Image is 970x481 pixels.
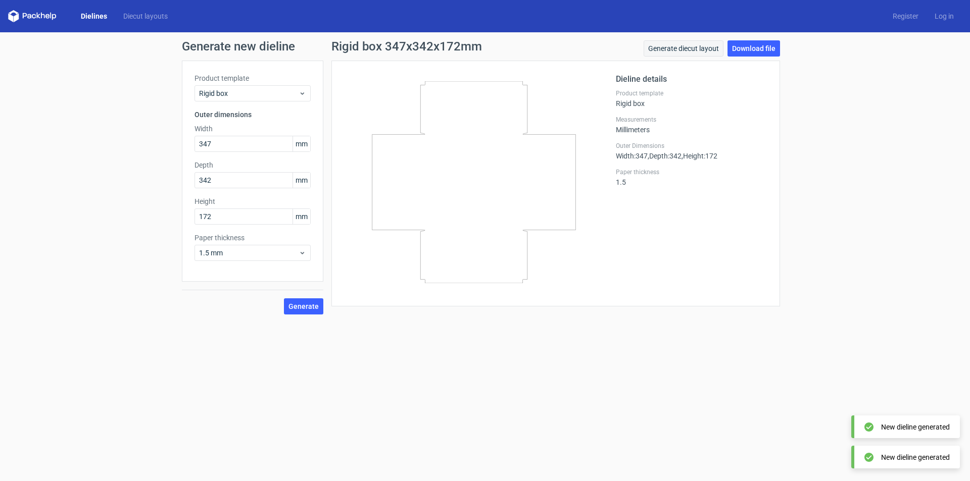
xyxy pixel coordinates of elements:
[727,40,780,57] a: Download file
[182,40,788,52] h1: Generate new dieline
[616,168,767,186] div: 1.5
[616,116,767,124] label: Measurements
[195,124,311,134] label: Width
[616,116,767,134] div: Millimeters
[616,168,767,176] label: Paper thickness
[293,173,310,188] span: mm
[293,136,310,151] span: mm
[199,248,299,258] span: 1.5 mm
[885,11,927,21] a: Register
[927,11,962,21] a: Log in
[616,142,767,150] label: Outer Dimensions
[331,40,482,52] h1: Rigid box 347x342x172mm
[616,73,767,85] h2: Dieline details
[881,422,950,432] div: New dieline generated
[195,233,311,243] label: Paper thickness
[616,152,648,160] span: Width : 347
[195,110,311,120] h3: Outer dimensions
[284,298,323,314] button: Generate
[648,152,682,160] span: , Depth : 342
[881,452,950,462] div: New dieline generated
[288,303,319,310] span: Generate
[195,160,311,170] label: Depth
[644,40,723,57] a: Generate diecut layout
[293,209,310,224] span: mm
[195,196,311,206] label: Height
[195,73,311,83] label: Product template
[115,11,176,21] a: Diecut layouts
[616,89,767,97] label: Product template
[73,11,115,21] a: Dielines
[616,89,767,108] div: Rigid box
[682,152,717,160] span: , Height : 172
[199,88,299,98] span: Rigid box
